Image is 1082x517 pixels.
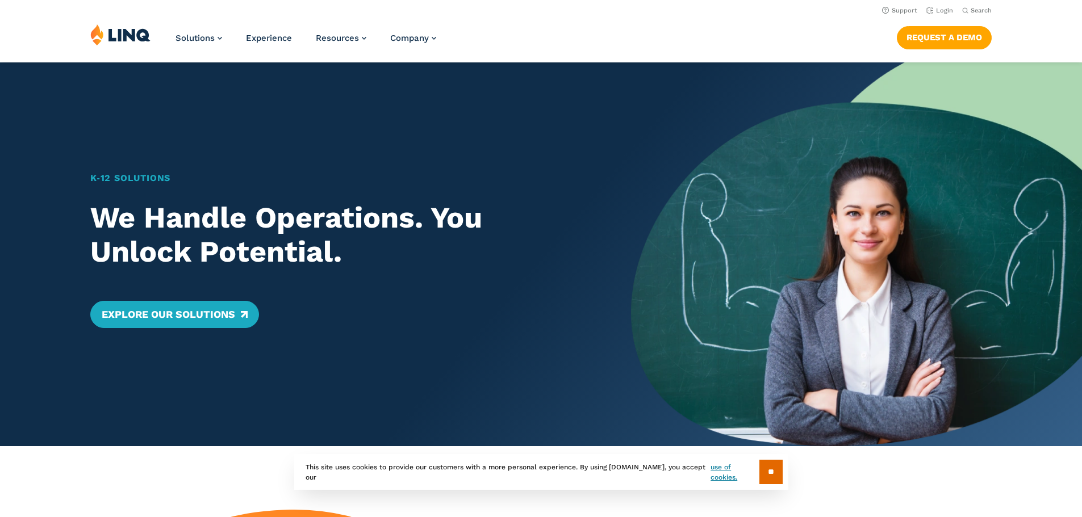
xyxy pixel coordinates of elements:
[711,462,759,482] a: use of cookies.
[962,6,992,15] button: Open Search Bar
[316,33,366,43] a: Resources
[294,454,788,490] div: This site uses cookies to provide our customers with a more personal experience. By using [DOMAIN...
[882,7,917,14] a: Support
[926,7,953,14] a: Login
[316,33,359,43] span: Resources
[90,201,587,269] h2: We Handle Operations. You Unlock Potential.
[390,33,436,43] a: Company
[631,62,1082,446] img: Home Banner
[897,24,992,49] nav: Button Navigation
[90,301,259,328] a: Explore Our Solutions
[90,171,587,185] h1: K‑12 Solutions
[176,33,222,43] a: Solutions
[897,26,992,49] a: Request a Demo
[246,33,292,43] a: Experience
[390,33,429,43] span: Company
[971,7,992,14] span: Search
[176,33,215,43] span: Solutions
[90,24,151,45] img: LINQ | K‑12 Software
[176,24,436,61] nav: Primary Navigation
